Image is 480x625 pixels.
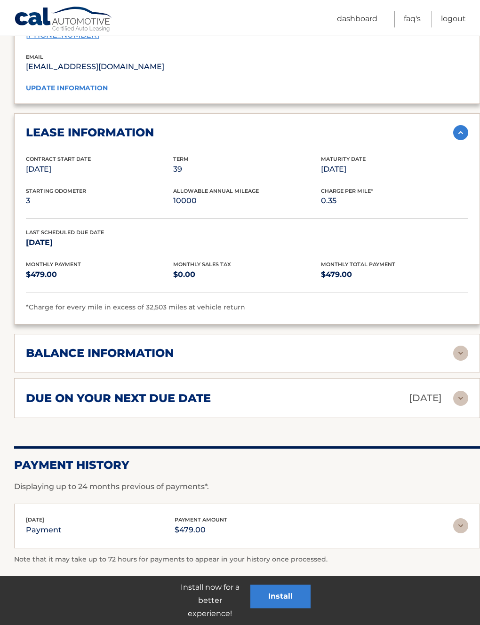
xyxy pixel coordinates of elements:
[321,156,366,162] span: Maturity Date
[453,391,468,406] img: accordion-rest.svg
[453,346,468,361] img: accordion-rest.svg
[26,236,173,249] p: [DATE]
[14,458,480,472] h2: Payment History
[26,391,211,405] h2: due on your next due date
[14,554,480,565] p: Note that it may take up to 72 hours for payments to appear in your history once processed.
[409,390,442,406] p: [DATE]
[26,156,91,162] span: Contract Start Date
[250,585,311,608] button: Install
[441,11,466,27] a: Logout
[26,84,108,92] a: update information
[321,261,395,268] span: Monthly Total Payment
[321,194,468,207] p: 0.35
[321,188,373,194] span: Charge Per Mile*
[173,268,320,281] p: $0.00
[26,261,81,268] span: Monthly Payment
[26,54,43,60] span: email
[14,6,113,33] a: Cal Automotive
[321,268,468,281] p: $479.00
[337,11,377,27] a: Dashboard
[26,126,154,140] h2: lease information
[173,163,320,176] p: 39
[26,346,174,360] h2: balance information
[26,303,245,311] span: *Charge for every mile in excess of 32,503 miles at vehicle return
[173,261,231,268] span: Monthly Sales Tax
[173,156,189,162] span: Term
[26,194,173,207] p: 3
[404,11,421,27] a: FAQ's
[26,523,62,537] p: payment
[26,229,104,236] span: Last Scheduled Due Date
[453,125,468,140] img: accordion-active.svg
[321,163,468,176] p: [DATE]
[453,518,468,533] img: accordion-rest.svg
[175,523,227,537] p: $479.00
[175,516,227,523] span: payment amount
[26,188,86,194] span: Starting Odometer
[26,60,247,73] p: [EMAIL_ADDRESS][DOMAIN_NAME]
[173,194,320,207] p: 10000
[26,516,44,523] span: [DATE]
[14,481,480,492] p: Displaying up to 24 months previous of payments*.
[26,163,173,176] p: [DATE]
[173,188,259,194] span: Allowable Annual Mileage
[169,581,250,620] p: Install now for a better experience!
[26,31,99,40] a: [PHONE_NUMBER]
[26,268,173,281] p: $479.00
